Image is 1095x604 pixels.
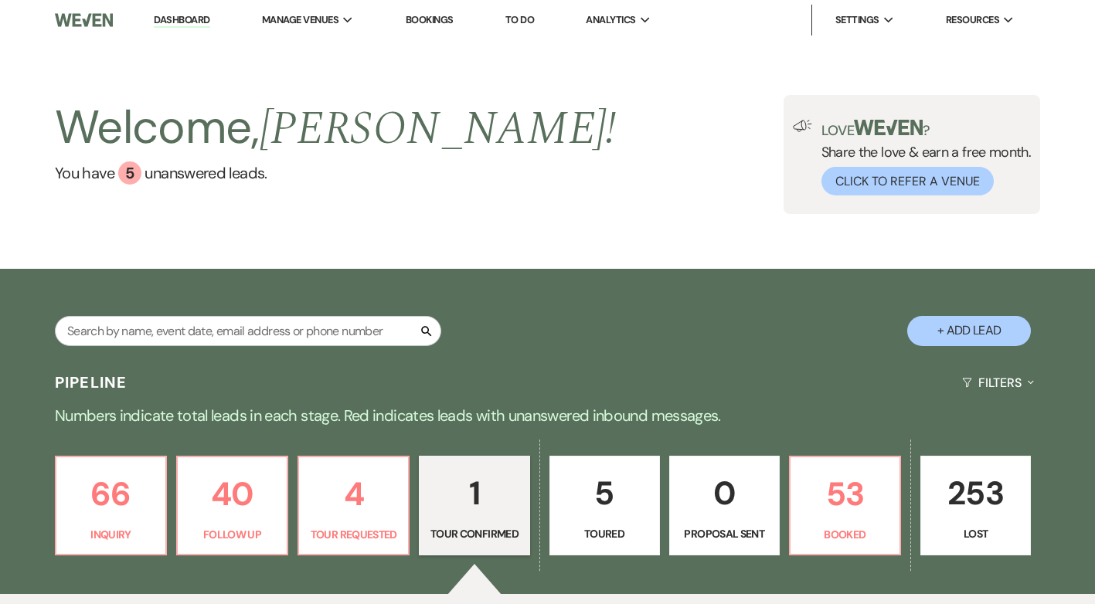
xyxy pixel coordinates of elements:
p: 0 [679,467,770,519]
a: Dashboard [154,13,209,28]
p: Inquiry [66,526,156,543]
p: 1 [429,467,519,519]
a: Bookings [406,13,454,26]
p: Tour Confirmed [429,525,519,542]
p: Follow Up [187,526,277,543]
a: 5Toured [549,456,660,556]
a: 66Inquiry [55,456,167,556]
h3: Pipeline [55,372,128,393]
p: 53 [800,468,890,520]
span: [PERSON_NAME] ! [260,93,617,165]
p: 66 [66,468,156,520]
img: loud-speaker-illustration.svg [793,120,812,132]
a: 0Proposal Sent [669,456,780,556]
p: 253 [930,467,1021,519]
p: 4 [308,468,399,520]
p: Booked [800,526,890,543]
p: 40 [187,468,277,520]
a: 40Follow Up [176,456,288,556]
span: Settings [835,12,879,28]
img: Weven Logo [55,4,113,36]
div: Share the love & earn a free month. [812,120,1032,195]
input: Search by name, event date, email address or phone number [55,316,441,346]
p: Toured [559,525,650,542]
a: To Do [505,13,534,26]
a: You have 5 unanswered leads. [55,161,617,185]
a: 4Tour Requested [298,456,410,556]
span: Manage Venues [262,12,338,28]
a: 253Lost [920,456,1031,556]
p: 5 [559,467,650,519]
a: 53Booked [789,456,901,556]
a: 1Tour Confirmed [419,456,529,556]
button: + Add Lead [907,316,1031,346]
p: Love ? [821,120,1032,137]
img: weven-logo-green.svg [854,120,923,135]
p: Tour Requested [308,526,399,543]
span: Analytics [586,12,635,28]
button: Filters [956,362,1040,403]
h2: Welcome, [55,95,617,161]
p: Proposal Sent [679,525,770,542]
div: 5 [118,161,141,185]
p: Lost [930,525,1021,542]
span: Resources [946,12,999,28]
button: Click to Refer a Venue [821,167,994,195]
